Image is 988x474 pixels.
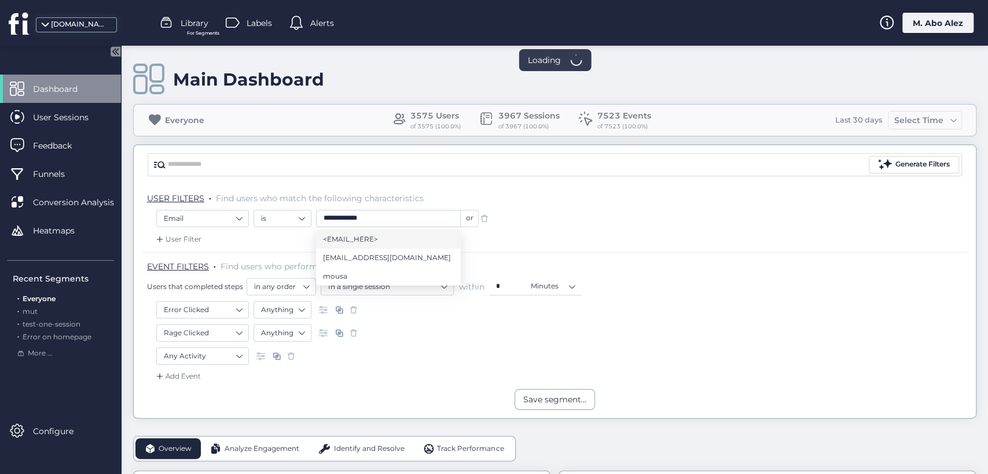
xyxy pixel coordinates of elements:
span: Alerts [310,17,334,29]
span: Heatmaps [33,224,92,237]
span: Overview [159,443,192,454]
span: Everyone [23,294,56,303]
nz-select-item: Rage Clicked [164,324,241,342]
nz-select-item: in any order [254,278,308,295]
nz-select-item: Email [164,210,241,227]
span: Identify and Resolve [334,443,405,454]
span: mut [23,307,38,316]
button: Generate Filters [869,156,959,173]
span: For Segments [187,29,219,37]
span: Error on homepage [23,332,91,341]
span: Funnels [33,168,82,180]
span: More ... [28,348,53,359]
li: <EMAIL_HERE> [316,230,461,249]
nz-select-item: Error Clicked [164,301,241,319]
span: . [214,259,216,271]
div: Generate Filters [895,159,950,170]
span: Users that completed steps [147,282,243,291]
span: Loading [528,54,561,66]
div: Main Dashboard [173,69,324,90]
li: johnnyenglish@formtest.io [316,249,461,267]
div: Add Event [154,371,201,382]
nz-select-item: Anything [261,324,304,342]
span: [EMAIL_ADDRESS][DOMAIN_NAME] [323,251,451,264]
span: test-one-session [23,320,80,328]
div: M. Abo Alez [902,13,974,33]
div: Recent Segments [13,272,114,285]
span: . [17,292,19,303]
span: . [209,191,211,202]
span: Track Performance [437,443,504,454]
span: Configure [33,425,91,438]
li: mousa [316,267,461,286]
span: USER FILTERS [147,193,204,203]
span: Find users who match the following characteristics [216,193,424,203]
span: Labels [247,17,272,29]
div: or [461,210,479,227]
nz-select-item: Minutes [531,277,575,295]
span: Dashboard [33,83,95,95]
div: User Filter [154,234,201,245]
span: Conversion Analysis [33,196,131,209]
div: Save segment... [523,393,586,406]
span: User Sessions [33,111,106,124]
span: EVENT FILTERS [147,261,209,272]
span: Feedback [33,139,89,152]
span: <EMAIL_HERE> [323,233,378,246]
span: within [459,281,484,292]
span: Analyze Engagement [225,443,299,454]
nz-select-item: Anything [261,301,304,319]
span: mousa [323,270,347,283]
span: Find users who performed these events [221,261,381,272]
div: [DOMAIN_NAME] [51,19,109,30]
nz-select-item: is [261,210,304,227]
span: . [17,317,19,328]
nz-select-item: Any Activity [164,347,241,365]
span: . [17,305,19,316]
span: . [17,330,19,341]
span: Library [181,17,208,29]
